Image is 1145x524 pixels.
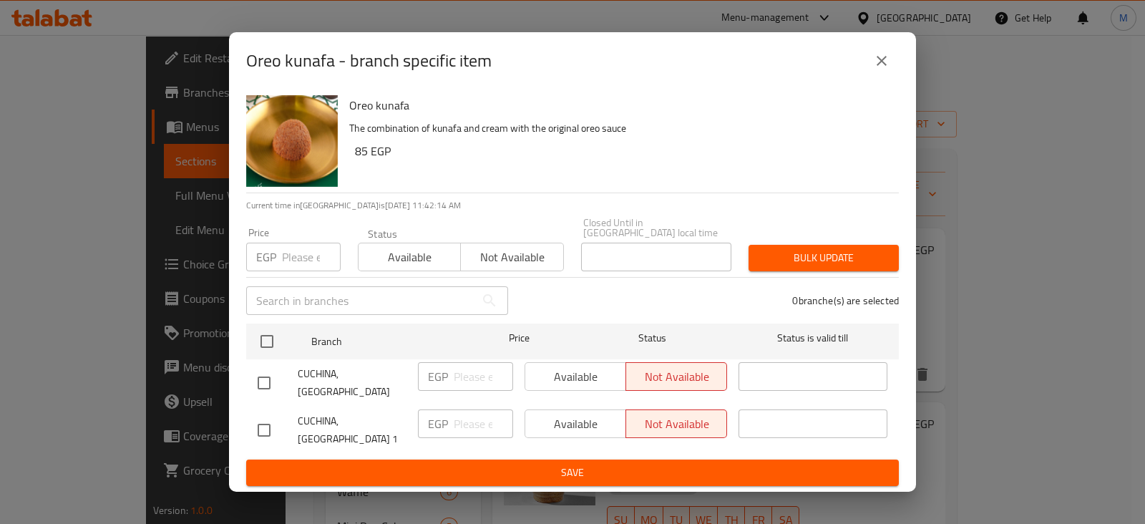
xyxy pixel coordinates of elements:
span: CUCHINA, [GEOGRAPHIC_DATA] 1 [298,412,406,448]
h6: 85 EGP [355,141,887,161]
img: Oreo kunafa [246,95,338,187]
span: CUCHINA, [GEOGRAPHIC_DATA] [298,365,406,401]
p: Current time in [GEOGRAPHIC_DATA] is [DATE] 11:42:14 AM [246,199,899,212]
p: The combination of kunafa and cream with the original oreo sauce [349,120,887,137]
input: Please enter price [282,243,341,271]
span: Bulk update [760,249,887,267]
button: Available [358,243,461,271]
p: 0 branche(s) are selected [792,293,899,308]
input: Please enter price [454,409,513,438]
h6: Oreo kunafa [349,95,887,115]
button: Bulk update [749,245,899,271]
button: Save [246,460,899,486]
span: Not available [467,247,557,268]
span: Branch [311,333,460,351]
span: Price [472,329,567,347]
button: Not available [460,243,563,271]
p: EGP [256,248,276,266]
h2: Oreo kunafa - branch specific item [246,49,492,72]
p: EGP [428,368,448,385]
span: Status is valid till [739,329,887,347]
span: Available [364,247,455,268]
span: Status [578,329,727,347]
span: Save [258,464,887,482]
input: Search in branches [246,286,475,315]
input: Please enter price [454,362,513,391]
button: close [864,44,899,78]
p: EGP [428,415,448,432]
